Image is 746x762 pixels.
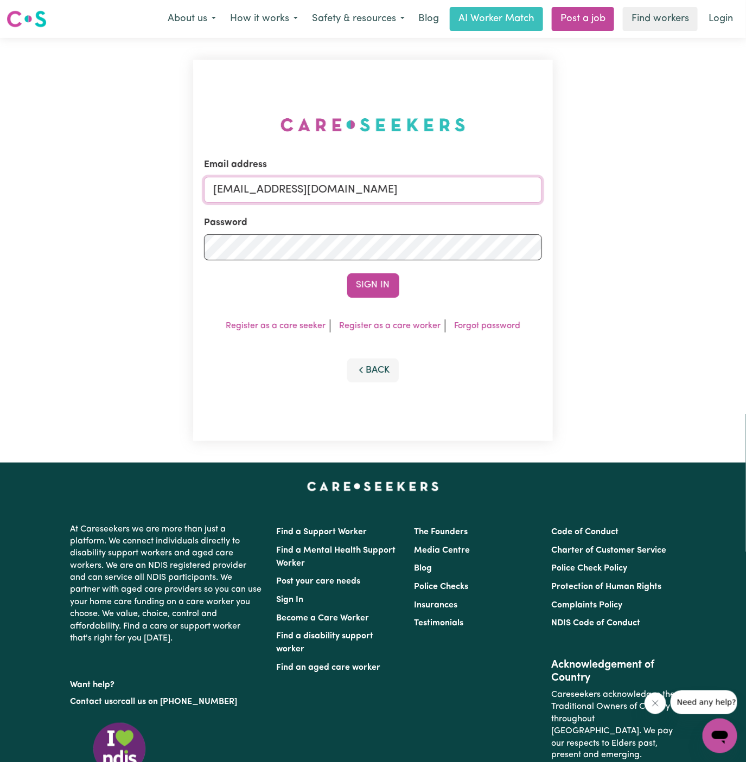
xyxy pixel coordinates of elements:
a: Police Check Policy [551,564,627,573]
a: Careseekers logo [7,7,47,31]
button: Sign In [347,273,399,297]
a: Find a disability support worker [277,632,374,654]
a: Register as a care worker [339,322,441,330]
a: Police Checks [414,582,468,591]
a: Complaints Policy [551,601,622,610]
a: Login [702,7,739,31]
a: call us on [PHONE_NUMBER] [122,697,238,706]
a: Media Centre [414,546,470,555]
a: Code of Conduct [551,528,619,536]
button: Back [347,358,399,382]
a: Protection of Human Rights [551,582,661,591]
a: Contact us [71,697,113,706]
a: Charter of Customer Service [551,546,666,555]
p: or [71,691,264,712]
a: Register as a care seeker [226,322,326,330]
a: Find workers [623,7,698,31]
a: AI Worker Match [450,7,543,31]
p: Want help? [71,675,264,691]
a: Post a job [552,7,614,31]
a: Post your care needs [277,577,361,586]
a: Sign In [277,595,304,604]
iframe: Close message [645,693,666,714]
a: Careseekers home page [307,482,439,491]
a: Find a Mental Health Support Worker [277,546,396,568]
button: How it works [223,8,305,30]
a: Blog [414,564,432,573]
label: Email address [204,158,267,172]
img: Careseekers logo [7,9,47,29]
iframe: Button to launch messaging window [703,719,737,753]
a: Forgot password [454,322,520,330]
a: Blog [412,7,445,31]
button: About us [161,8,223,30]
a: Become a Care Worker [277,614,369,623]
iframe: Message from company [671,690,737,714]
a: Find an aged care worker [277,663,381,672]
p: At Careseekers we are more than just a platform. We connect individuals directly to disability su... [71,519,264,649]
a: The Founders [414,528,468,536]
a: Testimonials [414,619,463,627]
a: Insurances [414,601,457,610]
label: Password [204,216,247,230]
a: Find a Support Worker [277,528,367,536]
h2: Acknowledgement of Country [551,658,675,684]
a: NDIS Code of Conduct [551,619,640,627]
input: Email address [204,177,543,203]
button: Safety & resources [305,8,412,30]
